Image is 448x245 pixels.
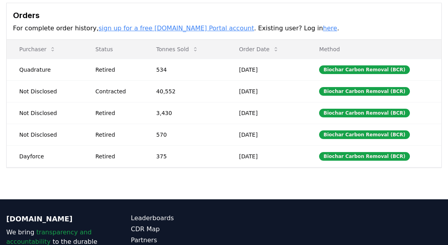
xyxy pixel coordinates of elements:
[7,80,83,102] td: Not Disclosed
[226,145,307,167] td: [DATE]
[95,109,138,117] div: Retired
[226,124,307,145] td: [DATE]
[95,87,138,95] div: Contracted
[144,59,227,80] td: 534
[7,102,83,124] td: Not Disclosed
[226,80,307,102] td: [DATE]
[323,24,337,32] a: here
[319,109,409,117] div: Biochar Carbon Removal (BCR)
[144,102,227,124] td: 3,430
[95,152,138,160] div: Retired
[144,145,227,167] td: 375
[7,124,83,145] td: Not Disclosed
[6,213,99,225] p: [DOMAIN_NAME]
[226,59,307,80] td: [DATE]
[226,102,307,124] td: [DATE]
[319,65,409,74] div: Biochar Carbon Removal (BCR)
[150,41,205,57] button: Tonnes Sold
[319,87,409,96] div: Biochar Carbon Removal (BCR)
[7,145,83,167] td: Dayforce
[7,59,83,80] td: Quadrature
[131,225,224,234] a: CDR Map
[144,80,227,102] td: 40,552
[313,45,435,53] p: Method
[13,24,435,33] p: For complete order history, . Existing user? Log in .
[131,213,224,223] a: Leaderboards
[95,131,138,139] div: Retired
[131,236,224,245] a: Partners
[99,24,254,32] a: sign up for a free [DOMAIN_NAME] Portal account
[319,152,409,161] div: Biochar Carbon Removal (BCR)
[13,41,62,57] button: Purchaser
[89,45,138,53] p: Status
[144,124,227,145] td: 570
[95,66,138,74] div: Retired
[233,41,285,57] button: Order Date
[13,9,435,21] h3: Orders
[319,130,409,139] div: Biochar Carbon Removal (BCR)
